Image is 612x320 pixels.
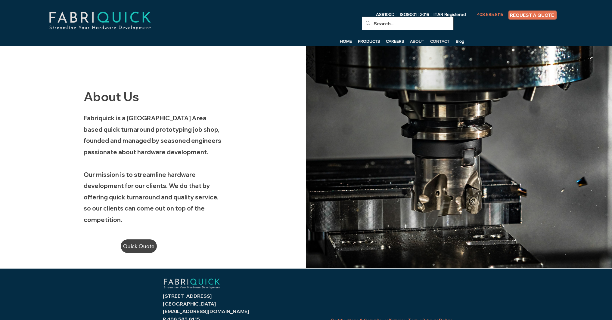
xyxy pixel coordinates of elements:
a: PRODUCTS [355,37,383,46]
span: Quick Quote [123,241,154,251]
span: AS9100D :: ISO9001 : 2016 :: ITAR Registered [376,12,466,17]
nav: Site [257,37,467,46]
span: 408.585.8115 [477,12,503,17]
a: ABOUT [407,37,427,46]
a: [EMAIL_ADDRESS][DOMAIN_NAME] [163,308,249,314]
span: Fabriquick is a [GEOGRAPHIC_DATA] Area based quick turnaround prototyping job shop, founded and m... [84,114,221,156]
a: Blog [453,37,467,46]
img: fabriquick-logo-colors-adjusted.png [27,5,173,37]
a: REQUEST A QUOTE [508,11,557,20]
a: CONTACT [427,37,453,46]
span: [GEOGRAPHIC_DATA] [163,301,216,307]
a: CAREERS [383,37,407,46]
span: About Us [84,89,139,104]
span: REQUEST A QUOTE [510,12,554,18]
a: HOME [337,37,355,46]
span: Our mission is to streamline hardware development for our clients. We do that by offering quick t... [84,171,219,223]
a: Quick Quote [121,239,157,253]
span: [STREET_ADDRESS] [163,293,212,299]
input: Search... [374,17,441,30]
